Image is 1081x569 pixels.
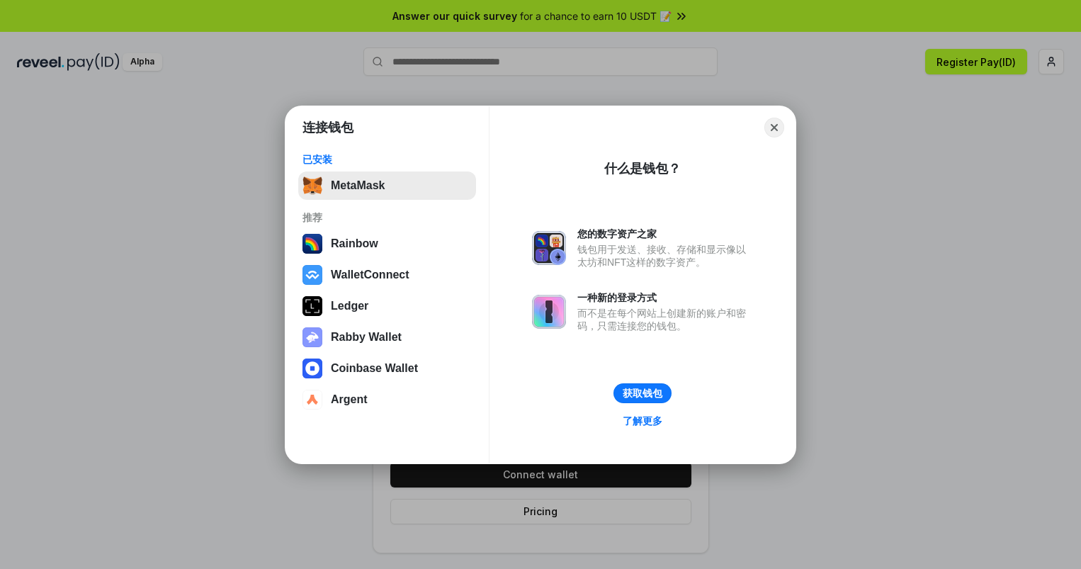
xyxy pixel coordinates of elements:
div: Rabby Wallet [331,331,402,344]
div: MetaMask [331,179,385,192]
button: Rabby Wallet [298,323,476,351]
div: Coinbase Wallet [331,362,418,375]
img: svg+xml,%3Csvg%20width%3D%22120%22%20height%3D%22120%22%20viewBox%3D%220%200%20120%20120%22%20fil... [302,234,322,254]
div: 一种新的登录方式 [577,291,753,304]
button: Argent [298,385,476,414]
div: Rainbow [331,237,378,250]
div: 而不是在每个网站上创建新的账户和密码，只需连接您的钱包。 [577,307,753,332]
img: svg+xml,%3Csvg%20width%3D%2228%22%20height%3D%2228%22%20viewBox%3D%220%200%2028%2028%22%20fill%3D... [302,359,322,378]
div: 获取钱包 [623,387,662,400]
button: MetaMask [298,171,476,200]
div: 您的数字资产之家 [577,227,753,240]
button: Coinbase Wallet [298,354,476,383]
img: svg+xml,%3Csvg%20xmlns%3D%22http%3A%2F%2Fwww.w3.org%2F2000%2Fsvg%22%20fill%3D%22none%22%20viewBox... [532,231,566,265]
img: svg+xml,%3Csvg%20fill%3D%22none%22%20height%3D%2233%22%20viewBox%3D%220%200%2035%2033%22%20width%... [302,176,322,196]
div: 钱包用于发送、接收、存储和显示像以太坊和NFT这样的数字资产。 [577,243,753,269]
button: 获取钱包 [613,383,672,403]
div: 已安装 [302,153,472,166]
div: 什么是钱包？ [604,160,681,177]
button: Rainbow [298,230,476,258]
button: WalletConnect [298,261,476,289]
div: 推荐 [302,211,472,224]
img: svg+xml,%3Csvg%20xmlns%3D%22http%3A%2F%2Fwww.w3.org%2F2000%2Fsvg%22%20width%3D%2228%22%20height%3... [302,296,322,316]
img: svg+xml,%3Csvg%20width%3D%2228%22%20height%3D%2228%22%20viewBox%3D%220%200%2028%2028%22%20fill%3D... [302,265,322,285]
button: Ledger [298,292,476,320]
img: svg+xml,%3Csvg%20width%3D%2228%22%20height%3D%2228%22%20viewBox%3D%220%200%2028%2028%22%20fill%3D... [302,390,322,410]
div: WalletConnect [331,269,409,281]
img: svg+xml,%3Csvg%20xmlns%3D%22http%3A%2F%2Fwww.w3.org%2F2000%2Fsvg%22%20fill%3D%22none%22%20viewBox... [532,295,566,329]
a: 了解更多 [614,412,671,430]
div: 了解更多 [623,415,662,427]
img: svg+xml,%3Csvg%20xmlns%3D%22http%3A%2F%2Fwww.w3.org%2F2000%2Fsvg%22%20fill%3D%22none%22%20viewBox... [302,327,322,347]
div: Argent [331,393,368,406]
h1: 连接钱包 [302,119,353,136]
div: Ledger [331,300,368,312]
button: Close [764,118,784,137]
